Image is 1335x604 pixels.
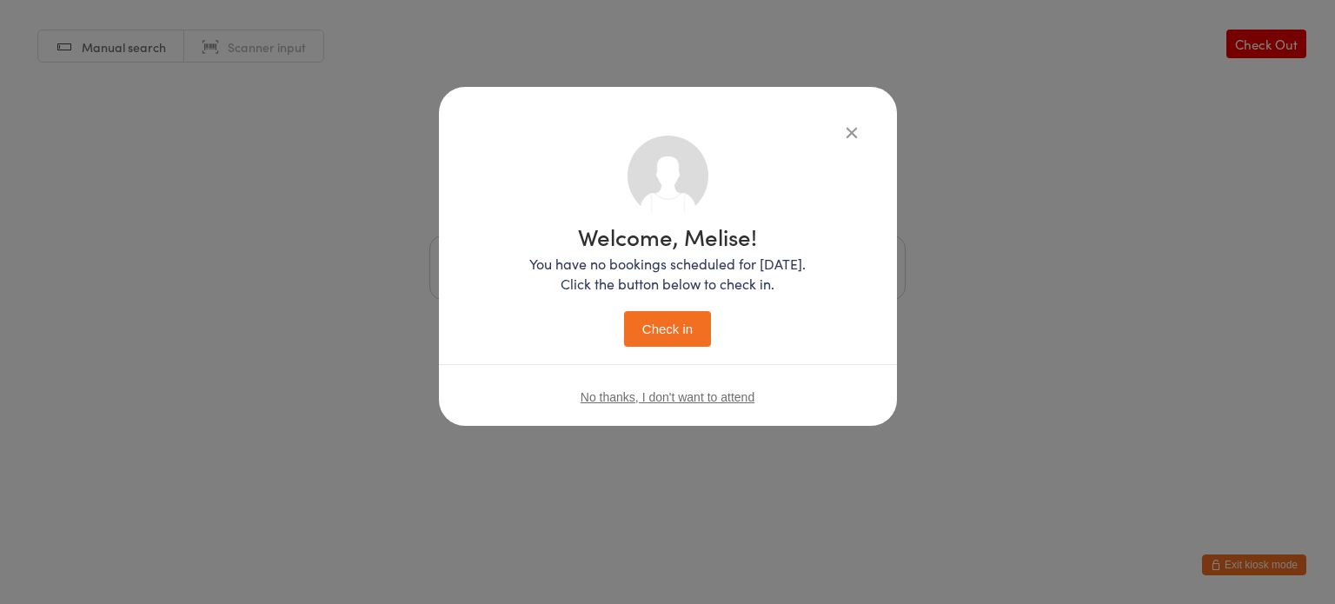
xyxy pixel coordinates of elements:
button: Check in [624,311,711,347]
img: no_photo.png [628,136,708,216]
p: You have no bookings scheduled for [DATE]. Click the button below to check in. [529,254,806,294]
h1: Welcome, Melise! [529,225,806,248]
button: No thanks, I don't want to attend [581,390,754,404]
